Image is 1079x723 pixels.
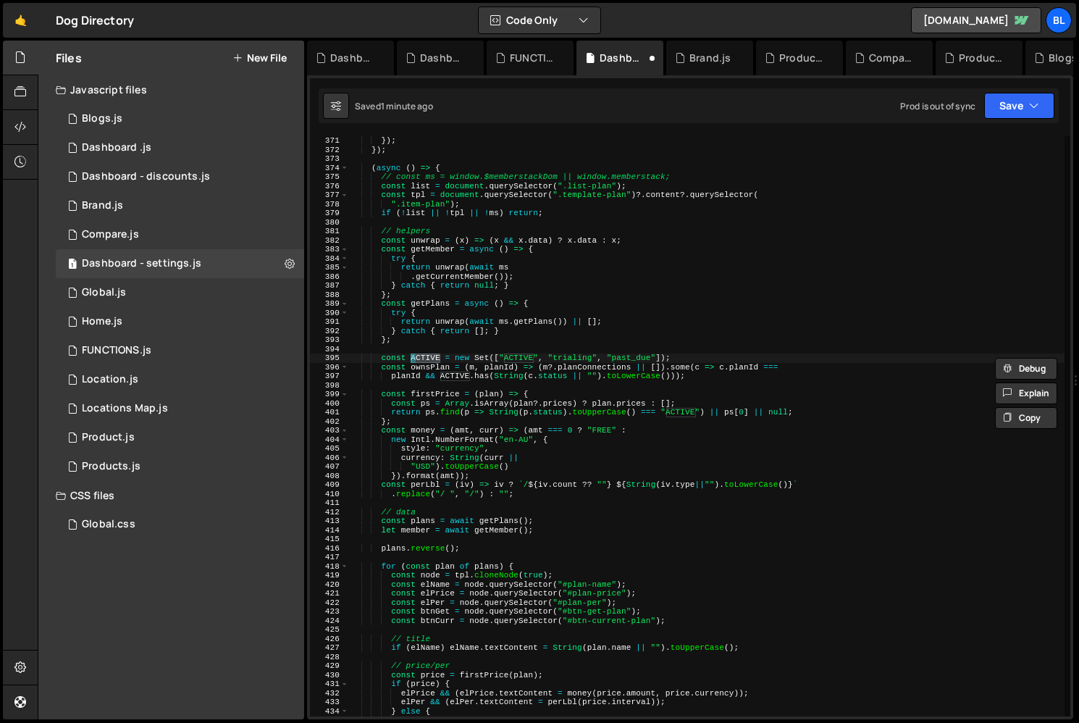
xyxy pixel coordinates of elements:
[310,671,349,680] div: 430
[1046,7,1072,33] a: Bl
[310,227,349,236] div: 381
[82,286,126,299] div: Global.js
[3,3,38,38] a: 🤙
[310,553,349,562] div: 417
[56,510,304,539] div: 16220/43682.css
[310,146,349,155] div: 372
[310,154,349,164] div: 373
[900,100,975,112] div: Prod is out of sync
[310,191,349,200] div: 377
[310,607,349,617] div: 423
[310,417,349,427] div: 402
[310,454,349,463] div: 406
[310,299,349,309] div: 389
[600,51,646,65] div: Dashboard - settings.js
[82,170,210,183] div: Dashboard - discounts.js
[56,278,304,307] div: 16220/43681.js
[310,625,349,635] div: 425
[82,344,151,357] div: FUNCTIONS.js
[779,51,826,65] div: Product.js
[689,51,731,65] div: Brand.js
[56,307,304,336] div: 16220/44319.js
[310,508,349,517] div: 412
[82,257,201,270] div: Dashboard - settings.js
[310,372,349,381] div: 397
[38,481,304,510] div: CSS files
[310,218,349,227] div: 380
[310,562,349,572] div: 418
[310,272,349,282] div: 386
[82,431,135,444] div: Product.js
[56,12,134,29] div: Dog Directory
[310,435,349,445] div: 404
[330,51,377,65] div: Dashboard - discounts.js
[310,281,349,291] div: 387
[995,407,1057,429] button: Copy
[310,291,349,300] div: 388
[310,580,349,590] div: 420
[56,394,304,423] div: 16220/43680.js
[420,51,466,65] div: Dashboard .js
[310,589,349,598] div: 421
[310,643,349,653] div: 427
[310,698,349,707] div: 433
[310,399,349,409] div: 400
[310,381,349,390] div: 398
[310,498,349,508] div: 411
[82,141,151,154] div: Dashboard .js
[310,617,349,626] div: 424
[82,315,122,328] div: Home.js
[38,75,304,104] div: Javascript files
[984,93,1054,119] button: Save
[995,358,1057,380] button: Debug
[310,209,349,218] div: 379
[82,460,140,473] div: Products.js
[995,383,1057,404] button: Explain
[82,228,139,241] div: Compare.js
[310,317,349,327] div: 391
[310,136,349,146] div: 371
[310,327,349,336] div: 392
[310,254,349,264] div: 384
[310,571,349,580] div: 419
[56,365,304,394] : 16220/43679.js
[68,259,77,271] span: 1
[310,309,349,318] div: 390
[310,390,349,399] div: 399
[310,426,349,435] div: 403
[310,680,349,689] div: 431
[869,51,915,65] div: Compare.js
[310,354,349,363] div: 395
[310,408,349,417] div: 401
[310,182,349,191] div: 376
[56,452,304,481] div: 16220/44324.js
[310,526,349,535] div: 414
[510,51,556,65] div: FUNCTIONS.js
[310,707,349,716] div: 434
[310,335,349,345] div: 393
[310,164,349,173] div: 374
[310,172,349,182] div: 375
[310,535,349,544] div: 415
[56,249,304,278] div: 16220/44476.js
[310,653,349,662] div: 428
[56,133,304,162] div: 16220/46559.js
[310,444,349,454] div: 405
[310,490,349,499] div: 410
[381,100,433,112] div: 1 minute ago
[911,7,1041,33] a: [DOMAIN_NAME]
[310,245,349,254] div: 383
[56,336,304,365] div: 16220/44477.js
[310,462,349,472] div: 407
[56,220,304,249] div: 16220/44328.js
[82,199,123,212] div: Brand.js
[232,52,287,64] button: New File
[355,100,433,112] div: Saved
[82,518,135,531] div: Global.css
[310,480,349,490] div: 409
[310,544,349,553] div: 416
[479,7,600,33] button: Code Only
[310,517,349,526] div: 413
[82,402,168,415] div: Locations Map.js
